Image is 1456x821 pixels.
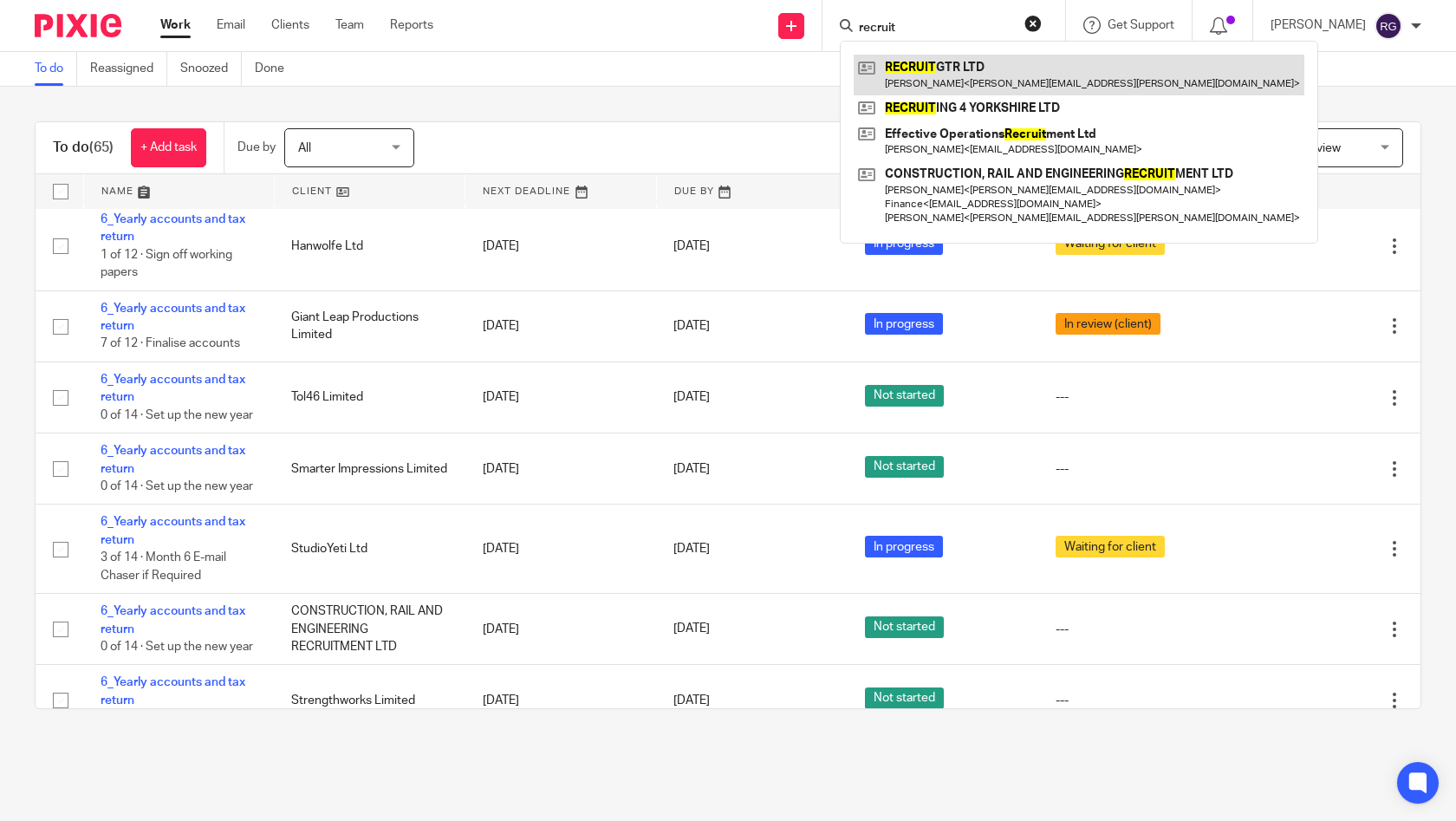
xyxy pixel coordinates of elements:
span: Not started [865,456,944,478]
span: 7 of 12 · Finalise accounts [101,338,240,350]
a: Clients [271,16,309,34]
td: CONSTRUCTION, RAIL AND ENGINEERING RECRUITMENT LTD [274,594,465,665]
a: Work [160,16,191,34]
td: [DATE] [465,665,656,736]
td: Tol46 Limited [274,362,465,433]
td: [DATE] [465,202,656,291]
span: In progress [865,536,943,557]
span: [DATE] [673,463,710,475]
span: Waiting for client [1056,233,1165,255]
td: [DATE] [465,362,656,433]
a: Team [335,16,364,34]
span: 3 of 14 · Month 6 E-mail Chaser if Required [101,551,226,582]
span: [DATE] [673,240,710,252]
p: [PERSON_NAME] [1271,16,1366,34]
img: Pixie [35,14,121,37]
span: 0 of 14 · Set up the new year [101,641,253,653]
td: Hanwolfe Ltd [274,202,465,291]
a: 6_Yearly accounts and tax return [101,516,245,545]
input: Search [857,21,1013,36]
span: [DATE] [673,543,710,555]
a: 6_Yearly accounts and tax return [101,676,245,706]
span: [DATE] [673,392,710,404]
span: Not started [865,616,944,638]
a: 6_Yearly accounts and tax return [101,303,245,332]
span: In progress [865,233,943,255]
img: svg%3E [1375,12,1402,40]
td: Smarter Impressions Limited [274,433,465,505]
td: Strengthworks Limited [274,665,465,736]
span: Get Support [1108,19,1174,31]
span: Waiting for client [1056,536,1165,557]
td: [DATE] [465,433,656,505]
span: Not started [865,687,944,709]
a: 6_Yearly accounts and tax return [101,605,245,635]
a: 6_Yearly accounts and tax return [101,445,245,474]
button: Clear [1024,15,1042,32]
span: 0 of 14 · Set up the new year [101,480,253,492]
a: Reports [390,16,433,34]
span: 1 of 12 · Sign off working papers [101,249,232,279]
a: Email [217,16,245,34]
p: Due by [237,139,276,156]
a: 6_Yearly accounts and tax return [101,213,245,243]
span: In review (client) [1056,313,1160,335]
span: In progress [865,313,943,335]
a: Done [255,52,297,86]
td: StudioYeti Ltd [274,505,465,594]
td: [DATE] [465,594,656,665]
a: + Add task [131,128,206,167]
span: 0 of 14 · Set up the new year [101,409,253,421]
td: Giant Leap Productions Limited [274,290,465,362]
div: --- [1056,388,1212,406]
td: [DATE] [465,290,656,362]
div: --- [1056,621,1212,638]
a: Reassigned [90,52,167,86]
span: All [298,142,311,154]
h1: To do [53,139,114,157]
span: [DATE] [673,694,710,707]
span: [DATE] [673,320,710,332]
td: [DATE] [465,505,656,594]
span: (65) [89,140,114,154]
a: To do [35,52,77,86]
span: Not started [865,385,944,407]
div: --- [1056,460,1212,478]
span: [DATE] [673,623,710,635]
div: --- [1056,692,1212,709]
a: Snoozed [180,52,242,86]
a: 6_Yearly accounts and tax return [101,374,245,403]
